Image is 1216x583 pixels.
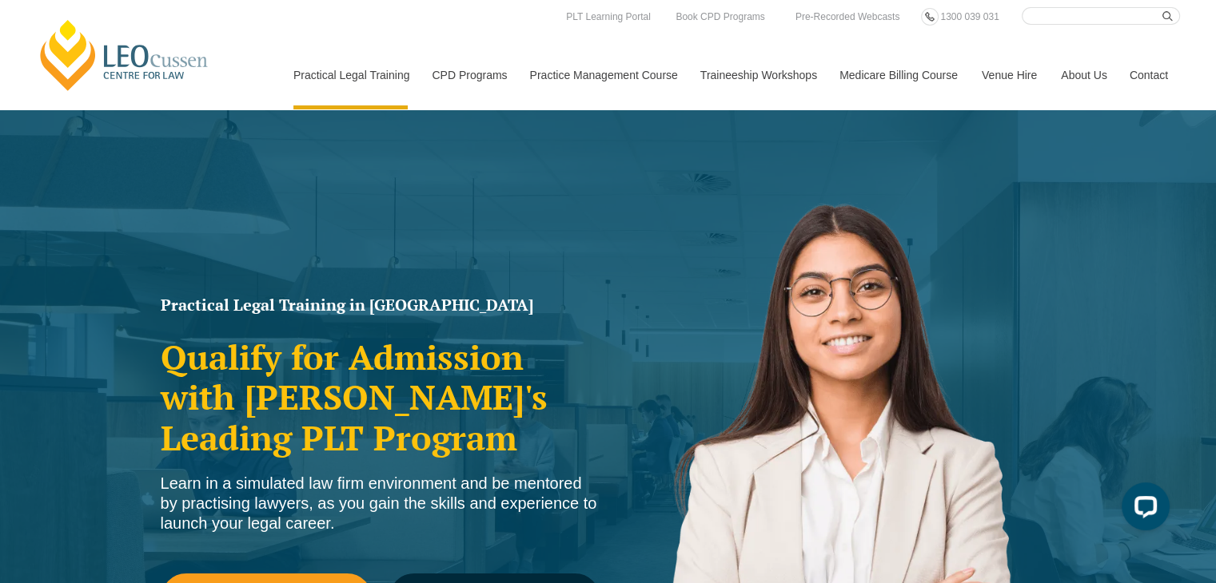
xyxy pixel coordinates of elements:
h2: Qualify for Admission with [PERSON_NAME]'s Leading PLT Program [161,337,600,458]
a: Contact [1118,41,1180,109]
div: Learn in a simulated law firm environment and be mentored by practising lawyers, as you gain the ... [161,474,600,533]
iframe: LiveChat chat widget [1109,476,1176,543]
a: Medicare Billing Course [827,41,970,109]
a: Venue Hire [970,41,1049,109]
h1: Practical Legal Training in [GEOGRAPHIC_DATA] [161,297,600,313]
a: Book CPD Programs [672,8,768,26]
a: [PERSON_NAME] Centre for Law [36,18,213,93]
a: Practical Legal Training [281,41,421,109]
a: Practice Management Course [518,41,688,109]
a: PLT Learning Portal [562,8,655,26]
a: Traineeship Workshops [688,41,827,109]
a: About Us [1049,41,1118,109]
span: 1300 039 031 [940,11,999,22]
a: CPD Programs [420,41,517,109]
a: 1300 039 031 [936,8,1003,26]
a: Pre-Recorded Webcasts [791,8,904,26]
